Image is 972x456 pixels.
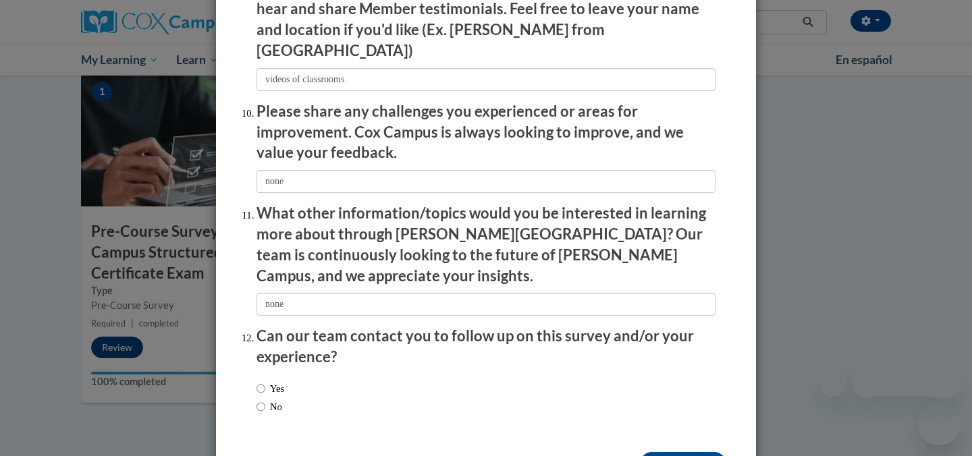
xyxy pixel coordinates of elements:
[256,399,282,414] label: No
[256,399,265,414] input: No
[256,381,284,396] label: Yes
[819,370,846,397] iframe: Close message
[256,326,715,368] p: Can our team contact you to follow up on this survey and/or your experience?
[256,203,715,286] p: What other information/topics would you be interested in learning more about through [PERSON_NAME...
[852,367,961,397] iframe: Message from company
[256,381,265,396] input: Yes
[256,101,715,163] p: Please share any challenges you experienced or areas for improvement. Cox Campus is always lookin...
